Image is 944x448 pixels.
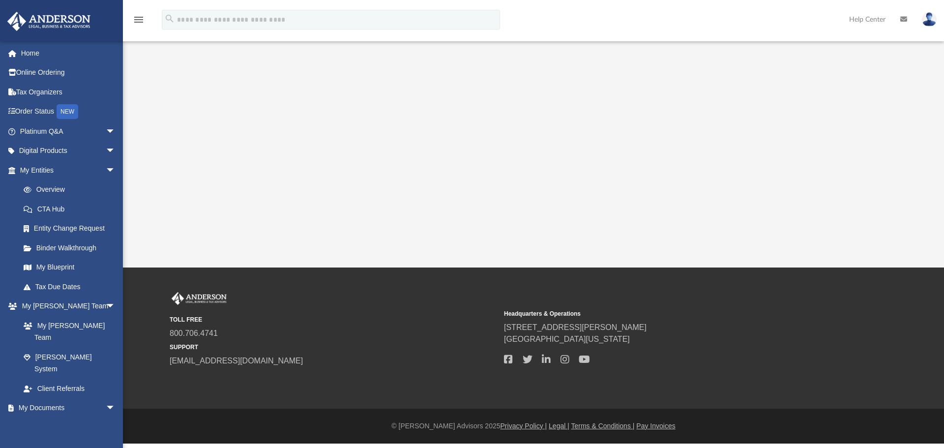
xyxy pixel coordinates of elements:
small: SUPPORT [170,343,497,352]
i: menu [133,14,145,26]
img: Anderson Advisors Platinum Portal [4,12,93,31]
a: Legal | [549,422,569,430]
div: NEW [57,104,78,119]
a: [EMAIL_ADDRESS][DOMAIN_NAME] [170,357,303,365]
span: arrow_drop_down [106,297,125,317]
a: [STREET_ADDRESS][PERSON_NAME] [504,323,647,331]
a: Platinum Q&Aarrow_drop_down [7,121,130,141]
a: Tax Due Dates [14,277,130,297]
a: Terms & Conditions | [571,422,635,430]
a: menu [133,19,145,26]
a: Home [7,43,130,63]
span: arrow_drop_down [106,398,125,418]
a: 800.706.4741 [170,329,218,337]
i: search [164,13,175,24]
img: User Pic [922,12,937,27]
a: My Entitiesarrow_drop_down [7,160,130,180]
span: arrow_drop_down [106,141,125,161]
a: My [PERSON_NAME] Teamarrow_drop_down [7,297,125,316]
a: Pay Invoices [636,422,675,430]
small: TOLL FREE [170,315,497,324]
a: CTA Hub [14,199,130,219]
a: Digital Productsarrow_drop_down [7,141,130,161]
a: My Blueprint [14,258,125,277]
a: Order StatusNEW [7,102,130,122]
a: [GEOGRAPHIC_DATA][US_STATE] [504,335,630,343]
a: Privacy Policy | [501,422,547,430]
a: Tax Organizers [7,82,130,102]
a: Entity Change Request [14,219,130,239]
span: arrow_drop_down [106,121,125,142]
a: Online Ordering [7,63,130,83]
img: Anderson Advisors Platinum Portal [170,292,229,305]
div: © [PERSON_NAME] Advisors 2025 [123,421,944,431]
a: Overview [14,180,130,200]
a: My [PERSON_NAME] Team [14,316,120,347]
a: Client Referrals [14,379,125,398]
span: arrow_drop_down [106,160,125,180]
small: Headquarters & Operations [504,309,831,318]
a: Binder Walkthrough [14,238,130,258]
a: [PERSON_NAME] System [14,347,125,379]
a: My Documentsarrow_drop_down [7,398,125,418]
